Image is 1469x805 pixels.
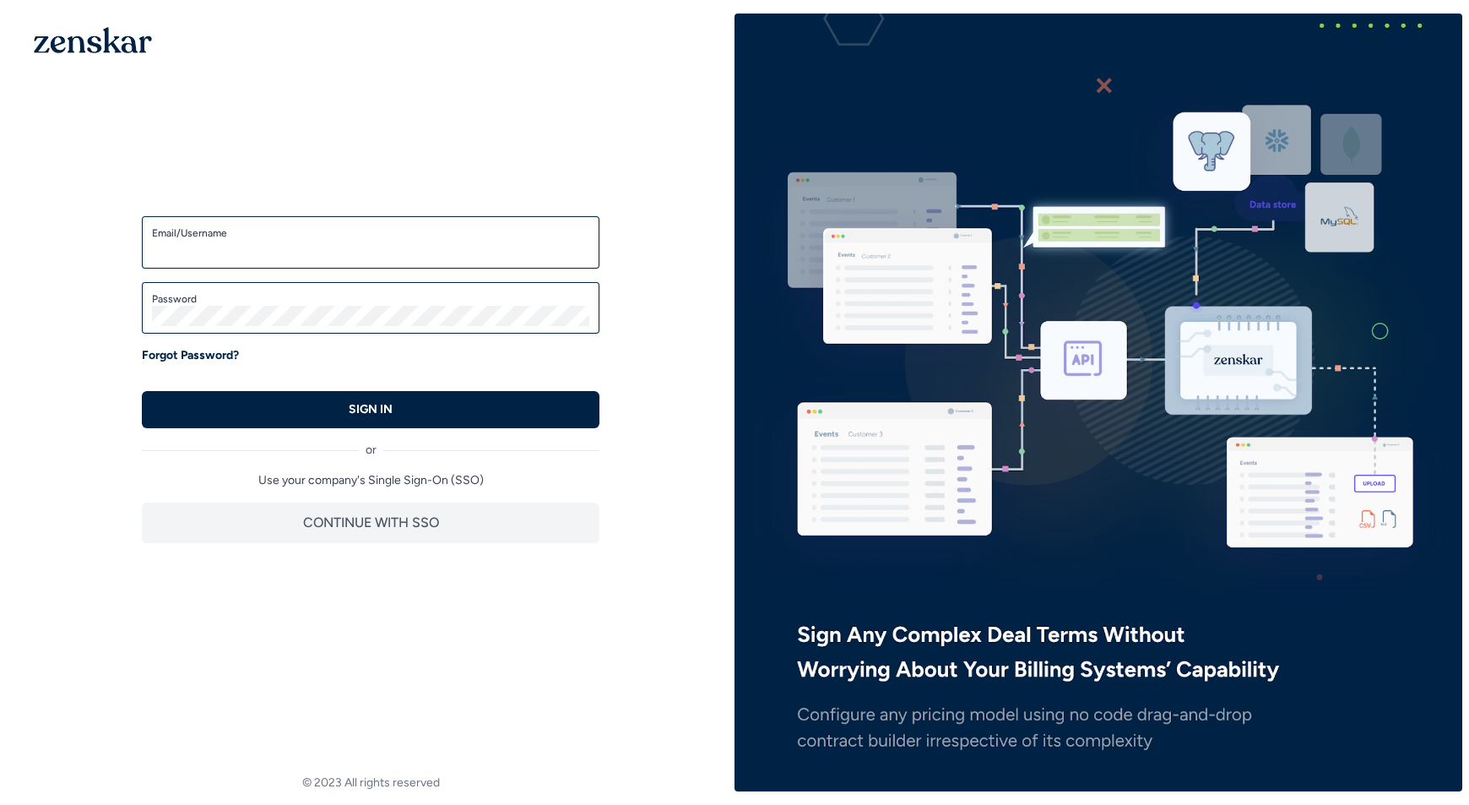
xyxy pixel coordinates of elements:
[152,292,589,306] label: Password
[142,391,599,428] button: SIGN IN
[142,472,599,489] p: Use your company's Single Sign-On (SSO)
[152,226,589,240] label: Email/Username
[349,401,393,418] p: SIGN IN
[142,347,239,364] a: Forgot Password?
[7,775,734,791] footer: © 2023 All rights reserved
[142,428,599,459] div: or
[142,503,599,543] button: CONTINUE WITH SSO
[34,27,152,53] img: 1OGAJ2xQqyY4LXKgY66KYq0eOWRCkrZdAb3gUhuVAqdWPZE9SRJmCz+oDMSn4zDLXe31Ii730ItAGKgCKgCCgCikA4Av8PJUP...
